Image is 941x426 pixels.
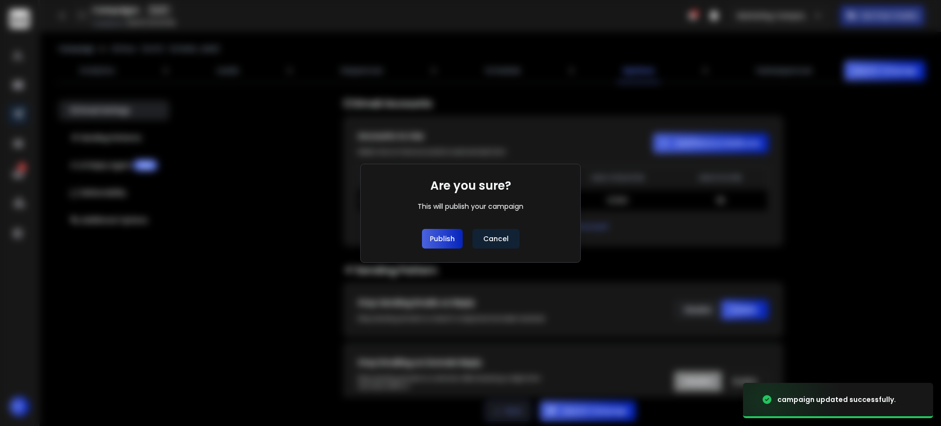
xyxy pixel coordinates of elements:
[422,229,463,249] button: Publish
[777,395,896,404] div: campaign updated successfully.
[430,178,511,194] h1: Are you sure?
[472,229,520,249] button: Cancel
[418,201,523,211] div: This will publish your campaign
